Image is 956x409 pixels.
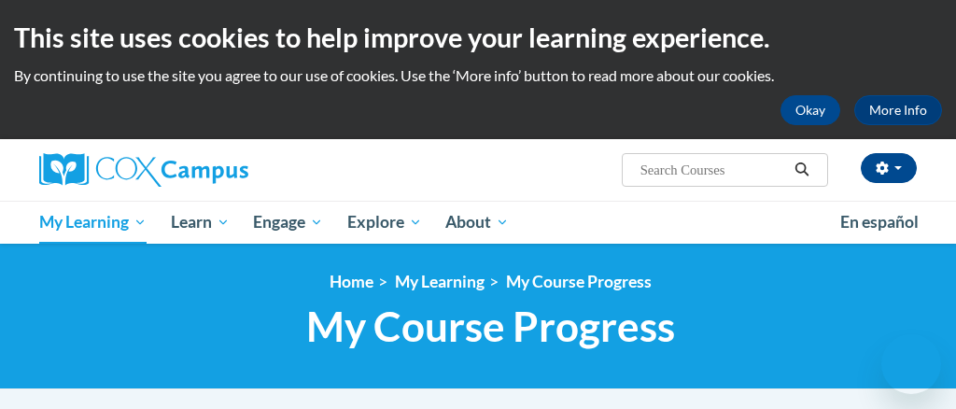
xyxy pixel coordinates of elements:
[25,201,931,244] div: Main menu
[159,201,242,244] a: Learn
[14,19,942,56] h2: This site uses cookies to help improve your learning experience.
[840,212,919,232] span: En español
[171,211,230,233] span: Learn
[241,201,335,244] a: Engage
[780,95,840,125] button: Okay
[39,153,248,187] img: Cox Campus
[395,272,485,291] a: My Learning
[881,334,941,394] iframe: Button to launch messaging window
[506,272,652,291] a: My Course Progress
[253,211,323,233] span: Engage
[639,159,788,181] input: Search Courses
[335,201,434,244] a: Explore
[788,159,816,181] button: Search
[861,153,917,183] button: Account Settings
[828,203,931,242] a: En español
[39,153,313,187] a: Cox Campus
[14,65,942,86] p: By continuing to use the site you agree to our use of cookies. Use the ‘More info’ button to read...
[39,211,147,233] span: My Learning
[445,211,509,233] span: About
[330,272,373,291] a: Home
[854,95,942,125] a: More Info
[27,201,159,244] a: My Learning
[434,201,522,244] a: About
[306,302,675,351] span: My Course Progress
[347,211,422,233] span: Explore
